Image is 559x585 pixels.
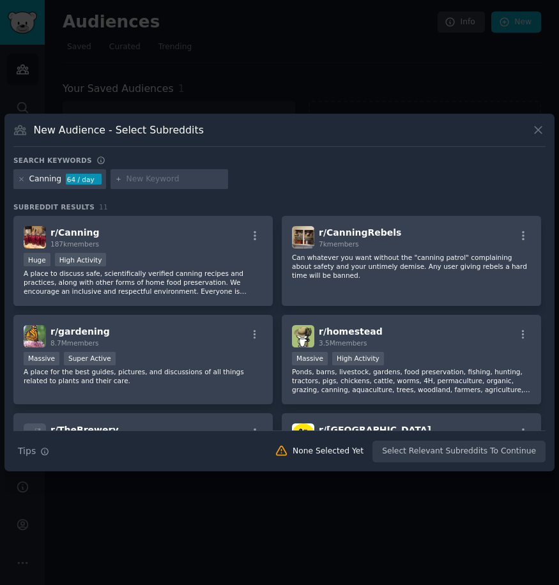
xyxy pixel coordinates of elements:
[332,352,384,365] div: High Activity
[319,240,359,248] span: 7k members
[319,425,431,435] span: r/ [GEOGRAPHIC_DATA]
[13,440,54,462] button: Tips
[24,352,59,365] div: Massive
[64,352,116,365] div: Super Active
[292,253,531,280] p: Can whatever you want without the "canning patrol" complaining about safety and your untimely dem...
[292,423,314,446] img: perth
[55,253,107,266] div: High Activity
[24,253,50,266] div: Huge
[319,227,401,238] span: r/ CanningRebels
[24,367,263,385] p: A place for the best guides, pictures, and discussions of all things related to plants and their ...
[50,425,119,435] span: r/ TheBrewery
[18,444,36,458] span: Tips
[319,339,367,347] span: 3.5M members
[99,203,108,211] span: 11
[292,352,328,365] div: Massive
[50,326,110,337] span: r/ gardening
[13,156,92,165] h3: Search keywords
[34,123,204,137] h3: New Audience - Select Subreddits
[24,226,46,248] img: Canning
[13,202,95,211] span: Subreddit Results
[293,446,364,457] div: None Selected Yet
[24,325,46,347] img: gardening
[29,174,62,185] div: Canning
[50,240,99,248] span: 187k members
[66,174,102,185] div: 64 / day
[292,325,314,347] img: homestead
[292,367,531,394] p: Ponds, barns, livestock, gardens, food preservation, fishing, hunting, tractors, pigs, chickens, ...
[50,339,99,347] span: 8.7M members
[50,227,99,238] span: r/ Canning
[319,326,383,337] span: r/ homestead
[24,269,263,296] p: A place to discuss safe, scientifically verified canning recipes and practices, along with other ...
[126,174,224,185] input: New Keyword
[292,226,314,248] img: CanningRebels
